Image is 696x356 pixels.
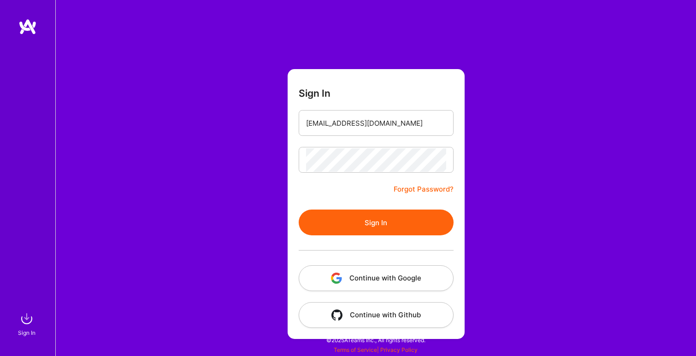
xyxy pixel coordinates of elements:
[331,309,342,321] img: icon
[334,346,377,353] a: Terms of Service
[299,210,454,235] button: Sign In
[18,328,35,338] div: Sign In
[394,184,454,195] a: Forgot Password?
[334,346,418,353] span: |
[55,328,696,351] div: © 2025 ATeams Inc., All rights reserved.
[331,273,342,284] img: icon
[299,88,330,99] h3: Sign In
[299,265,454,291] button: Continue with Google
[18,309,36,328] img: sign in
[18,18,37,35] img: logo
[306,111,446,135] input: Email...
[19,309,36,338] a: sign inSign In
[299,302,454,328] button: Continue with Github
[380,346,418,353] a: Privacy Policy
